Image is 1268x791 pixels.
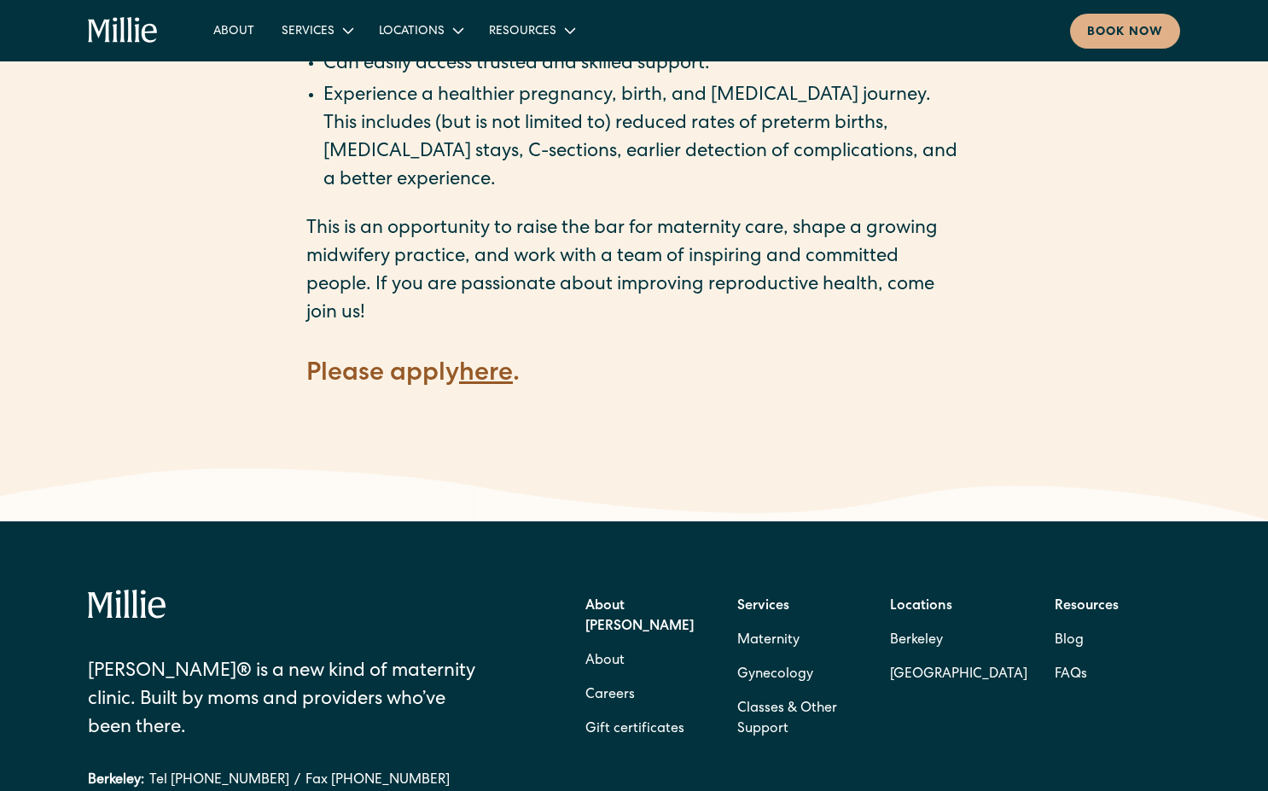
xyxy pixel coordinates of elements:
[88,659,490,743] div: [PERSON_NAME]® is a new kind of maternity clinic. Built by moms and providers who’ve been there.
[1055,600,1119,614] strong: Resources
[323,83,962,195] li: Experience a healthier pregnancy, birth, and [MEDICAL_DATA] journey. This includes (but is not li...
[585,678,635,712] a: Careers
[737,600,789,614] strong: Services
[305,771,450,791] a: Fax [PHONE_NUMBER]
[282,23,334,41] div: Services
[365,16,475,44] div: Locations
[585,644,625,678] a: About
[379,23,445,41] div: Locations
[149,771,289,791] a: Tel [PHONE_NUMBER]
[268,16,365,44] div: Services
[306,329,962,357] p: ‍
[585,712,684,747] a: Gift certificates
[737,692,863,747] a: Classes & Other Support
[306,216,962,329] p: This is an opportunity to raise the bar for maternity care, shape a growing midwifery practice, a...
[88,771,144,791] div: Berkeley:
[1055,624,1084,658] a: Blog
[585,600,694,634] strong: About [PERSON_NAME]
[294,771,300,791] div: /
[306,393,962,421] p: ‍
[475,16,587,44] div: Resources
[737,658,813,692] a: Gynecology
[489,23,556,41] div: Resources
[323,51,962,79] li: Can easily access trusted and skilled support.
[200,16,268,44] a: About
[306,362,459,387] strong: Please apply
[459,362,513,387] a: here
[88,17,159,44] a: home
[737,624,800,658] a: Maternity
[513,362,520,387] strong: .
[890,600,952,614] strong: Locations
[1055,658,1087,692] a: FAQs
[1087,24,1163,42] div: Book now
[1070,14,1180,49] a: Book now
[890,658,1027,692] a: [GEOGRAPHIC_DATA]
[890,624,1027,658] a: Berkeley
